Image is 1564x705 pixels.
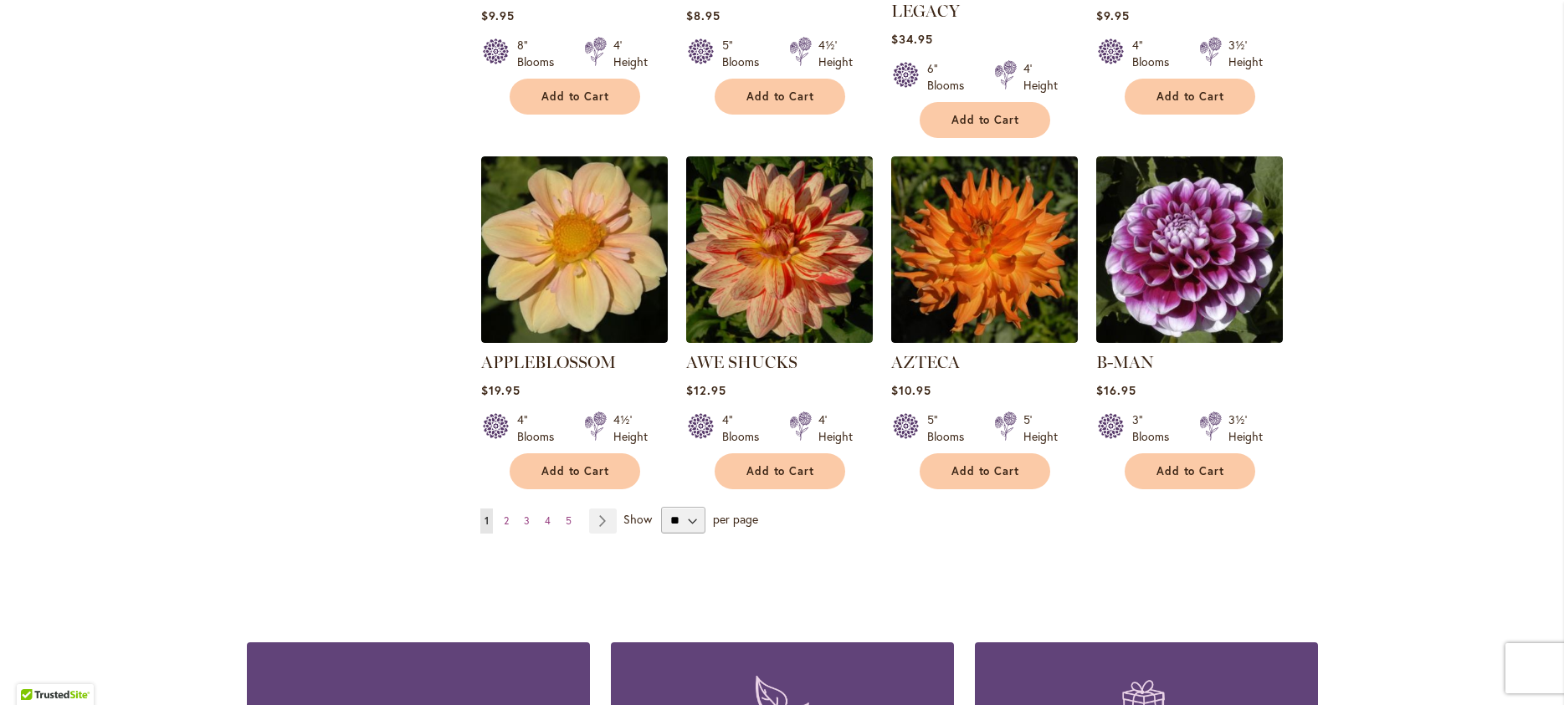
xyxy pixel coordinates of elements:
[562,508,576,534] a: 5
[613,411,648,445] div: 4½' Height
[1156,464,1225,478] span: Add to Cart
[517,37,564,70] div: 8" Blooms
[504,514,509,527] span: 2
[1125,79,1255,115] button: Add to Cart
[927,60,974,94] div: 6" Blooms
[481,330,668,346] a: APPLEBLOSSOM
[746,464,815,478] span: Add to Cart
[481,8,515,23] span: $9.95
[818,411,853,445] div: 4' Height
[1096,330,1283,346] a: B-MAN
[1023,60,1058,94] div: 4' Height
[951,464,1020,478] span: Add to Cart
[481,156,668,343] img: APPLEBLOSSOM
[686,352,797,372] a: AWE SHUCKS
[541,464,610,478] span: Add to Cart
[524,514,530,527] span: 3
[920,453,1050,489] button: Add to Cart
[481,382,520,398] span: $19.95
[500,508,513,534] a: 2
[520,508,534,534] a: 3
[713,511,758,527] span: per page
[818,37,853,70] div: 4½' Height
[1156,89,1225,104] span: Add to Cart
[891,156,1078,343] img: AZTECA
[1023,411,1058,445] div: 5' Height
[13,646,59,692] iframe: Launch Accessibility Center
[613,37,648,70] div: 4' Height
[686,382,726,398] span: $12.95
[541,508,555,534] a: 4
[891,352,960,372] a: AZTECA
[927,411,974,445] div: 5" Blooms
[1132,411,1179,445] div: 3" Blooms
[510,79,640,115] button: Add to Cart
[545,514,551,527] span: 4
[1096,382,1136,398] span: $16.95
[510,453,640,489] button: Add to Cart
[891,330,1078,346] a: AZTECA
[1132,37,1179,70] div: 4" Blooms
[623,511,652,527] span: Show
[715,453,845,489] button: Add to Cart
[566,514,572,527] span: 5
[920,102,1050,138] button: Add to Cart
[481,352,616,372] a: APPLEBLOSSOM
[951,113,1020,127] span: Add to Cart
[541,89,610,104] span: Add to Cart
[1228,37,1263,70] div: 3½' Height
[715,79,845,115] button: Add to Cart
[1125,453,1255,489] button: Add to Cart
[1096,8,1130,23] span: $9.95
[722,37,769,70] div: 5" Blooms
[686,8,720,23] span: $8.95
[485,514,489,527] span: 1
[746,89,815,104] span: Add to Cart
[891,31,933,47] span: $34.95
[1096,352,1154,372] a: B-MAN
[686,156,873,343] img: AWE SHUCKS
[517,411,564,445] div: 4" Blooms
[1228,411,1263,445] div: 3½' Height
[686,330,873,346] a: AWE SHUCKS
[1096,156,1283,343] img: B-MAN
[891,382,931,398] span: $10.95
[722,411,769,445] div: 4" Blooms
